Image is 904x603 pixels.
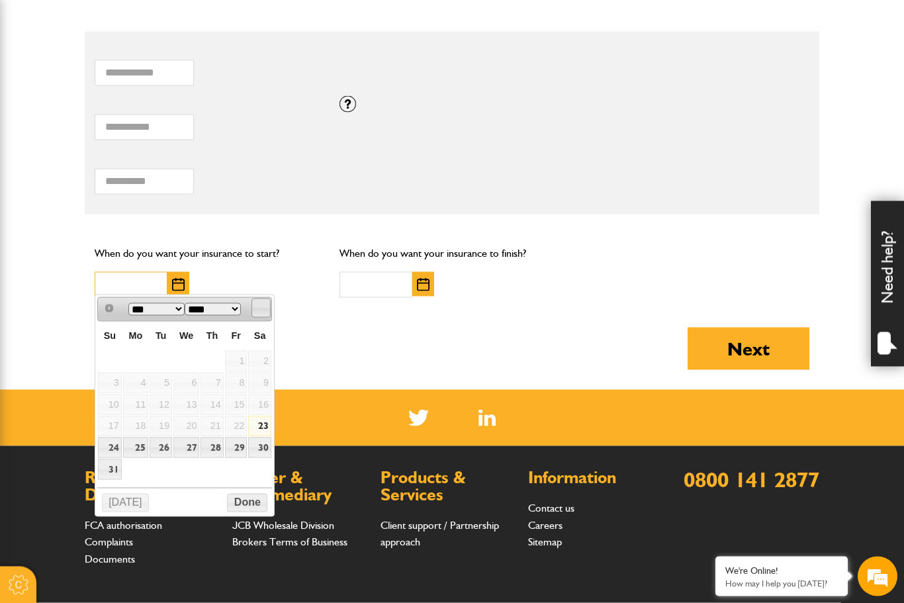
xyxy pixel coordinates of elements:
span: Monday [129,330,143,341]
input: Enter your email address [17,162,242,191]
a: Sitemap [528,535,562,548]
div: Need help? [871,201,904,367]
a: 29 [225,438,248,458]
textarea: Type your message and hit 'Enter' [17,240,242,396]
a: Complaints [85,535,133,548]
input: Enter your phone number [17,201,242,230]
a: 30 [248,438,271,458]
a: 25 [123,438,149,458]
p: How may I help you today? [725,579,838,588]
p: When do you want your insurance to start? [95,245,320,262]
span: Next [255,302,266,313]
a: 23 [248,416,271,437]
img: d_20077148190_company_1631870298795_20077148190 [23,73,56,92]
h2: Information [528,469,662,487]
span: Friday [231,330,240,341]
a: 24 [98,438,121,458]
span: Wednesday [179,330,193,341]
div: Minimize live chat window [217,7,249,38]
a: 28 [201,438,223,458]
button: [DATE] [102,494,150,512]
h2: Regulations & Documents [85,469,219,503]
span: Thursday [206,330,218,341]
a: Careers [528,519,563,532]
a: LinkedIn [478,410,496,426]
span: Saturday [254,330,266,341]
div: Chat with us now [69,74,222,91]
img: Choose date [417,278,429,291]
button: Next [688,328,809,370]
h2: Products & Services [381,469,515,503]
a: Next [251,299,271,318]
a: 31 [98,459,121,480]
a: Brokers Terms of Business [232,535,347,548]
a: Documents [85,553,135,565]
button: Done [227,494,267,512]
input: Enter your last name [17,122,242,152]
a: Client support / Partnership approach [381,519,499,549]
a: Contact us [528,502,574,514]
em: Start Chat [180,408,240,426]
span: Tuesday [156,330,167,341]
a: FCA authorisation [85,519,162,532]
p: When do you want your insurance to finish? [339,245,565,262]
div: We're Online! [725,565,838,577]
img: Linked In [478,410,496,426]
span: Sunday [104,330,116,341]
a: 0800 141 2877 [684,467,819,492]
h2: Broker & Intermediary [232,469,367,503]
a: 26 [150,438,172,458]
img: Choose date [172,278,185,291]
img: Twitter [408,410,429,426]
a: 27 [173,438,199,458]
a: JCB Wholesale Division [232,519,334,532]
